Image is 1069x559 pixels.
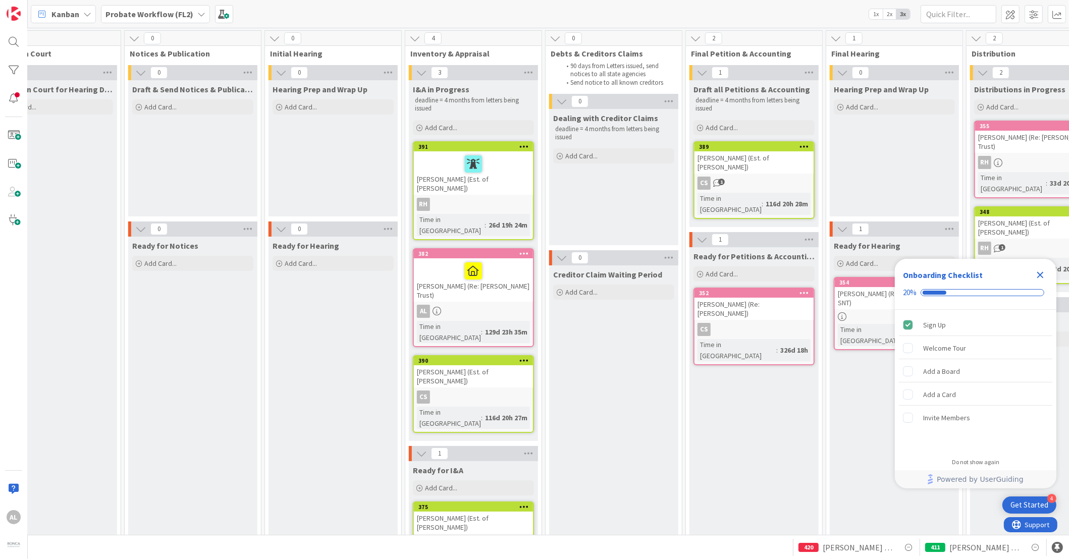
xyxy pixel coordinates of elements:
span: Debts & Creditors Claims [551,48,669,59]
div: [PERSON_NAME] (Re: [PERSON_NAME] Trust) [414,258,533,302]
a: 391[PERSON_NAME] (Est. of [PERSON_NAME])RHTime in [GEOGRAPHIC_DATA]:26d 19h 24m [413,141,534,240]
p: deadline = 4 months from letters being issued [696,96,813,113]
span: Add Card... [986,102,1019,111]
span: 0 [144,32,161,44]
span: : [1046,178,1047,189]
span: 1x [869,9,883,19]
div: Add a Board is incomplete. [899,360,1052,382]
div: RH [978,242,991,255]
div: AL [414,305,533,318]
span: Add Card... [706,269,738,278]
a: 354[PERSON_NAME] (Re: [PERSON_NAME] SNT)Time in [GEOGRAPHIC_DATA]:129d 23h 35m [834,277,955,350]
span: Inventory & Appraisal [410,48,529,59]
span: 3x [896,9,910,19]
span: : [485,219,486,231]
span: 3 [431,67,448,79]
div: Time in [GEOGRAPHIC_DATA] [978,172,1046,194]
span: Ready for I&A [413,465,463,475]
b: Probate Workflow (FL2) [105,9,193,19]
div: CS [694,177,814,190]
div: Onboarding Checklist [903,269,983,281]
span: Initial Hearing [270,48,389,59]
div: Add a Board [923,365,960,377]
span: 4 [424,32,442,44]
div: Time in [GEOGRAPHIC_DATA] [698,193,762,215]
a: 389[PERSON_NAME] (Est. of [PERSON_NAME])CSTime in [GEOGRAPHIC_DATA]:116d 20h 28m [693,141,815,219]
div: 391 [418,143,533,150]
span: 0 [150,67,168,79]
span: Add Card... [144,102,177,111]
span: Add Card... [565,288,598,297]
div: [PERSON_NAME] (Re: [PERSON_NAME]) [694,298,814,320]
a: 390[PERSON_NAME] (Est. of [PERSON_NAME])CSTime in [GEOGRAPHIC_DATA]:116d 20h 27m [413,355,534,433]
div: 382[PERSON_NAME] (Re: [PERSON_NAME] Trust) [414,249,533,302]
span: Ready for Notices [132,241,198,251]
span: Add Card... [425,483,457,492]
div: 389 [694,142,814,151]
span: 1 [431,448,448,460]
span: Draft & Send Notices & Publication [132,84,253,94]
span: [PERSON_NAME] and [PERSON_NAME]- Trust Updates [823,541,894,553]
div: Do not show again [952,458,999,466]
span: 1 [712,67,729,79]
span: : [776,345,778,356]
span: Draft all Petitions & Accounting [693,84,810,94]
div: 375[PERSON_NAME] (Est. of [PERSON_NAME]) [414,502,533,534]
div: 326d 18h [778,345,811,356]
span: Ready for Petitions & Accounting [693,251,815,261]
span: 1 [852,223,869,235]
span: I&A in Progress [413,84,469,94]
input: Quick Filter... [921,5,996,23]
span: : [481,412,483,423]
div: CS [414,390,533,404]
div: Checklist items [895,310,1056,452]
div: Sign Up [923,319,946,331]
div: 116d 20h 27m [483,412,530,423]
p: deadline = 4 months from letters being issued [415,96,532,113]
div: Time in [GEOGRAPHIC_DATA] [698,339,776,361]
span: : [762,198,763,209]
div: CS [694,323,814,336]
div: 382 [418,250,533,257]
div: [PERSON_NAME] (Est. of [PERSON_NAME]) [414,365,533,387]
span: 1 [712,234,729,246]
div: Time in [GEOGRAPHIC_DATA] [417,321,481,343]
div: 20% [903,288,917,297]
div: RH [414,198,533,211]
span: 0 [565,32,582,44]
div: Add a Card [923,388,956,401]
div: Open Get Started checklist, remaining modules: 4 [1002,496,1056,514]
span: Ready for Hearing [834,241,900,251]
span: 0 [571,95,589,107]
span: Notices & Publication [130,48,248,59]
a: 352[PERSON_NAME] (Re: [PERSON_NAME])CSTime in [GEOGRAPHIC_DATA]:326d 18h [693,288,815,365]
span: 2 [992,67,1009,79]
div: 129d 23h 35m [483,326,530,338]
span: Add Card... [706,123,738,132]
div: 391[PERSON_NAME] (Est. of [PERSON_NAME]) [414,142,533,195]
span: Hearing Prep and Wrap Up [273,84,367,94]
div: AL [7,510,21,524]
span: 2x [883,9,896,19]
span: 2 [705,32,722,44]
span: 0 [571,252,589,264]
div: [PERSON_NAME] (Re: [PERSON_NAME] SNT) [835,287,954,309]
span: Creditor Claim Waiting Period [553,269,662,279]
div: 382 [414,249,533,258]
div: Close Checklist [1032,267,1048,283]
span: 1 [718,179,725,185]
div: 420 [798,543,819,552]
span: Add Card... [285,259,317,268]
div: 116d 20h 28m [763,198,811,209]
div: CS [417,390,430,404]
div: [PERSON_NAME] (Est. of [PERSON_NAME]) [414,151,533,195]
div: RH [978,156,991,169]
div: RH [417,198,430,211]
span: 2 [986,32,1003,44]
a: 382[PERSON_NAME] (Re: [PERSON_NAME] Trust)ALTime in [GEOGRAPHIC_DATA]:129d 23h 35m [413,248,534,347]
span: Ready for Hearing [273,241,339,251]
div: Add a Card is incomplete. [899,383,1052,406]
div: 354[PERSON_NAME] (Re: [PERSON_NAME] SNT) [835,278,954,309]
div: Time in [GEOGRAPHIC_DATA] [417,407,481,429]
span: : [481,326,483,338]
